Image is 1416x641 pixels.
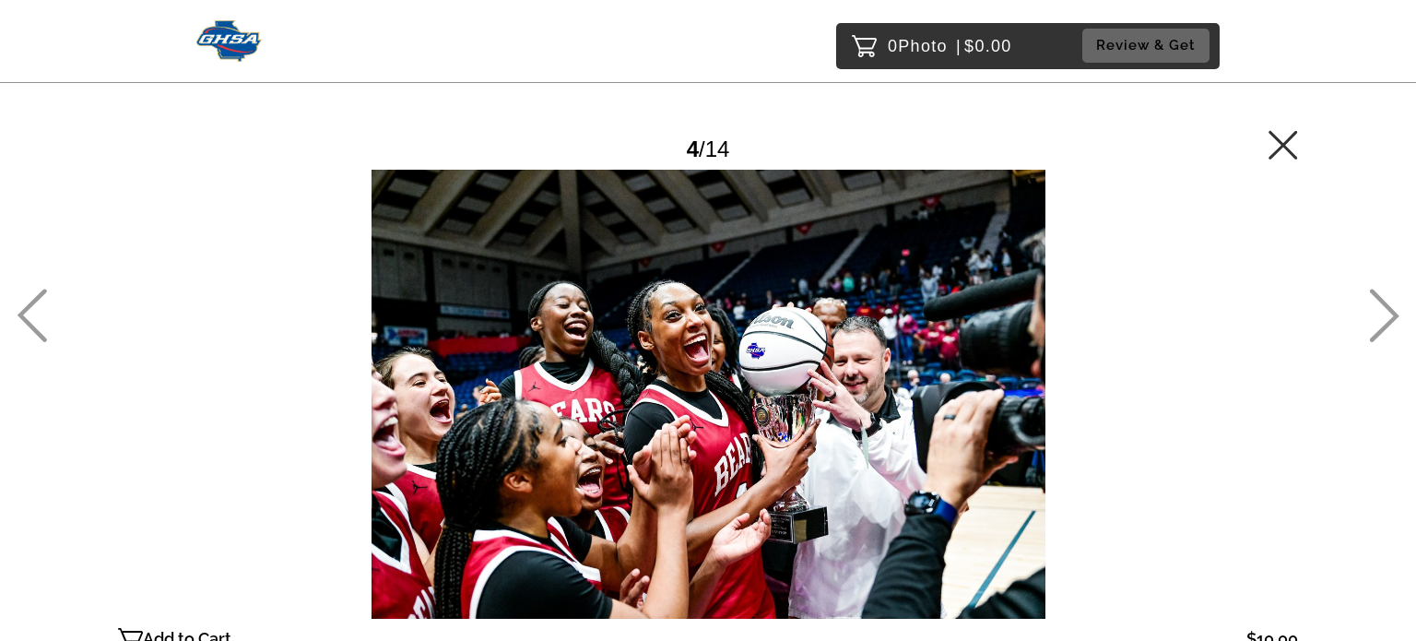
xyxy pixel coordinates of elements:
[898,31,948,61] span: Photo
[687,137,699,161] span: 4
[705,137,730,161] span: 14
[687,129,730,169] div: /
[196,20,262,62] img: Snapphound Logo
[956,37,962,55] span: |
[1082,29,1209,63] button: Review & Get
[1082,29,1215,63] a: Review & Get
[888,31,1012,61] p: 0 $0.00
